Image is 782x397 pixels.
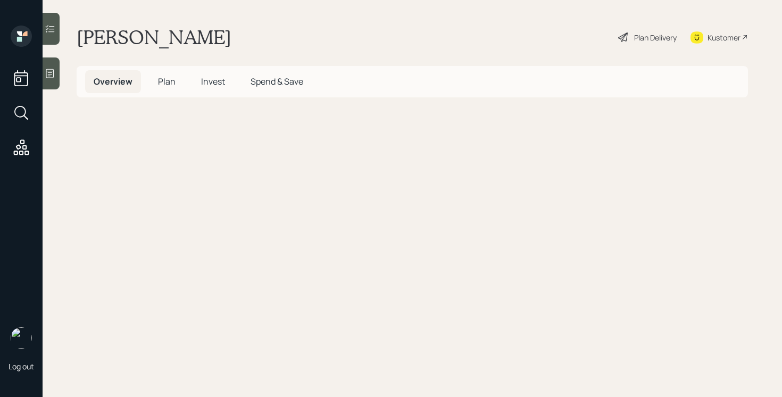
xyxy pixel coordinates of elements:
[11,327,32,349] img: retirable_logo.png
[9,361,34,371] div: Log out
[251,76,303,87] span: Spend & Save
[708,32,741,43] div: Kustomer
[634,32,677,43] div: Plan Delivery
[201,76,225,87] span: Invest
[94,76,132,87] span: Overview
[77,26,231,49] h1: [PERSON_NAME]
[158,76,176,87] span: Plan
